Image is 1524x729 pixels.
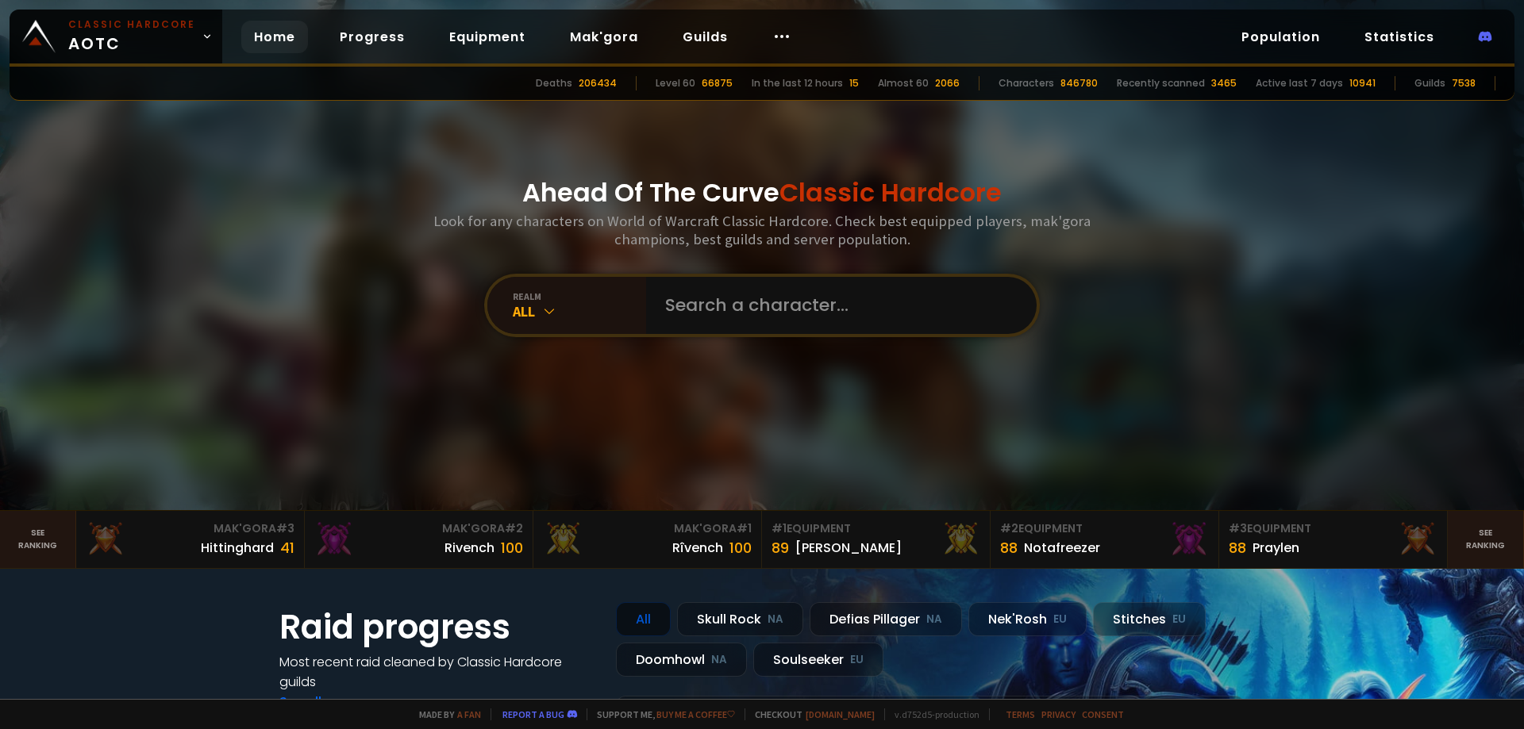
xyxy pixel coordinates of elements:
[616,643,747,677] div: Doomhowl
[1172,612,1186,627] small: EU
[772,520,980,537] div: Equipment
[86,520,294,537] div: Mak'Gora
[737,520,752,536] span: # 1
[1006,708,1035,720] a: Terms
[656,708,735,720] a: Buy me a coffee
[1024,538,1100,558] div: Notafreezer
[513,290,646,302] div: realm
[437,21,538,53] a: Equipment
[513,302,646,320] div: All
[806,708,875,720] a: [DOMAIN_NAME]
[1349,76,1376,90] div: 10941
[795,538,902,558] div: [PERSON_NAME]
[670,21,741,53] a: Guilds
[672,538,723,558] div: Rîvench
[502,708,564,720] a: Report a bug
[279,693,383,711] a: See all progress
[656,76,695,90] div: Level 60
[1000,520,1018,536] span: # 2
[1000,520,1209,537] div: Equipment
[1229,537,1246,558] div: 88
[935,76,960,90] div: 2066
[276,520,294,536] span: # 3
[280,537,294,558] div: 41
[810,602,962,636] div: Defias Pillager
[427,212,1097,248] h3: Look for any characters on World of Warcraft Classic Hardcore. Check best equipped players, mak'g...
[410,708,481,720] span: Made by
[1117,76,1205,90] div: Recently scanned
[1352,21,1447,53] a: Statistics
[201,538,274,558] div: Hittinghard
[1414,76,1445,90] div: Guilds
[1448,511,1524,568] a: Seeranking
[279,652,597,692] h4: Most recent raid cleaned by Classic Hardcore guilds
[1229,21,1333,53] a: Population
[68,17,195,56] span: AOTC
[505,520,523,536] span: # 2
[241,21,308,53] a: Home
[457,708,481,720] a: a fan
[772,520,787,536] span: # 1
[1000,537,1018,558] div: 88
[1082,708,1124,720] a: Consent
[1041,708,1076,720] a: Privacy
[579,76,617,90] div: 206434
[10,10,222,63] a: Classic HardcoreAOTC
[762,511,991,568] a: #1Equipment89[PERSON_NAME]
[779,175,1002,210] span: Classic Hardcore
[702,76,733,90] div: 66875
[772,537,789,558] div: 89
[557,21,651,53] a: Mak'gora
[1229,520,1247,536] span: # 3
[533,511,762,568] a: Mak'Gora#1Rîvench100
[991,511,1219,568] a: #2Equipment88Notafreezer
[1219,511,1448,568] a: #3Equipment88Praylen
[1253,538,1299,558] div: Praylen
[884,708,979,720] span: v. d752d5 - production
[677,602,803,636] div: Skull Rock
[543,520,752,537] div: Mak'Gora
[1452,76,1476,90] div: 7538
[305,511,533,568] a: Mak'Gora#2Rivench100
[968,602,1087,636] div: Nek'Rosh
[926,612,942,627] small: NA
[752,76,843,90] div: In the last 12 hours
[444,538,495,558] div: Rivench
[1229,520,1437,537] div: Equipment
[850,652,864,668] small: EU
[279,602,597,652] h1: Raid progress
[711,652,727,668] small: NA
[522,174,1002,212] h1: Ahead Of The Curve
[1256,76,1343,90] div: Active last 7 days
[68,17,195,32] small: Classic Hardcore
[536,76,572,90] div: Deaths
[768,612,783,627] small: NA
[999,76,1054,90] div: Characters
[76,511,305,568] a: Mak'Gora#3Hittinghard41
[327,21,418,53] a: Progress
[1093,602,1206,636] div: Stitches
[849,76,859,90] div: 15
[745,708,875,720] span: Checkout
[729,537,752,558] div: 100
[314,520,523,537] div: Mak'Gora
[501,537,523,558] div: 100
[1060,76,1098,90] div: 846780
[587,708,735,720] span: Support me,
[616,602,671,636] div: All
[656,277,1018,334] input: Search a character...
[753,643,883,677] div: Soulseeker
[878,76,929,90] div: Almost 60
[1211,76,1237,90] div: 3465
[1053,612,1067,627] small: EU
